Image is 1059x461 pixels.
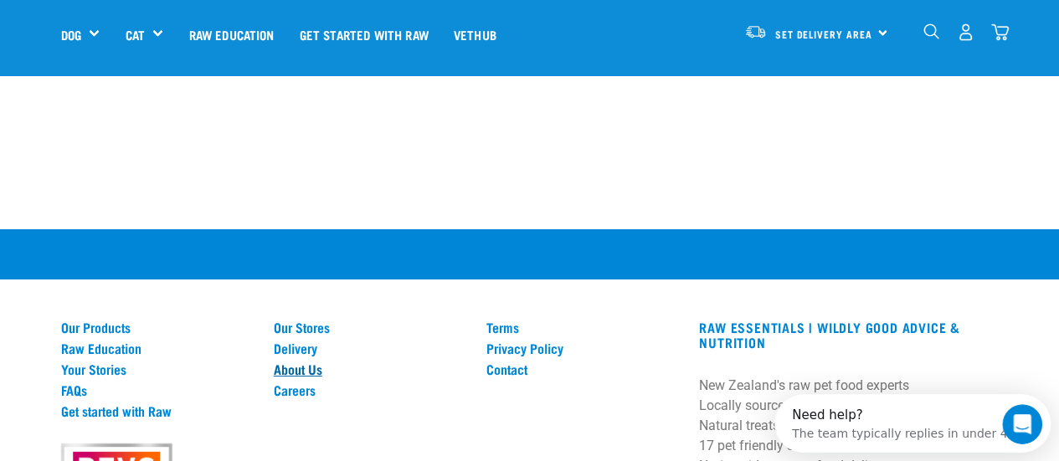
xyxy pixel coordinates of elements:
[441,1,509,68] a: Vethub
[775,31,872,37] span: Set Delivery Area
[61,341,254,356] a: Raw Education
[486,320,679,335] a: Terms
[18,14,240,28] div: Need help?
[991,23,1009,41] img: home-icon@2x.png
[744,24,767,39] img: van-moving.png
[274,320,466,335] a: Our Stores
[699,320,998,350] h3: RAW ESSENTIALS | Wildly Good Advice & Nutrition
[18,28,240,45] div: The team typically replies in under 4h
[61,403,254,418] a: Get started with Raw
[61,320,254,335] a: Our Products
[486,361,679,376] a: Contact
[61,361,254,376] a: Your Stories
[1002,404,1042,444] iframe: Intercom live chat
[274,361,466,376] a: About Us
[274,341,466,356] a: Delivery
[486,341,679,356] a: Privacy Policy
[957,23,974,41] img: user.png
[176,1,286,68] a: Raw Education
[774,394,1051,453] iframe: Intercom live chat discovery launcher
[125,25,144,44] a: Cat
[61,25,81,44] a: Dog
[923,23,939,39] img: home-icon-1@2x.png
[61,382,254,397] a: FAQs
[274,382,466,397] a: Careers
[7,7,290,53] div: Open Intercom Messenger
[287,1,441,68] a: Get started with Raw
